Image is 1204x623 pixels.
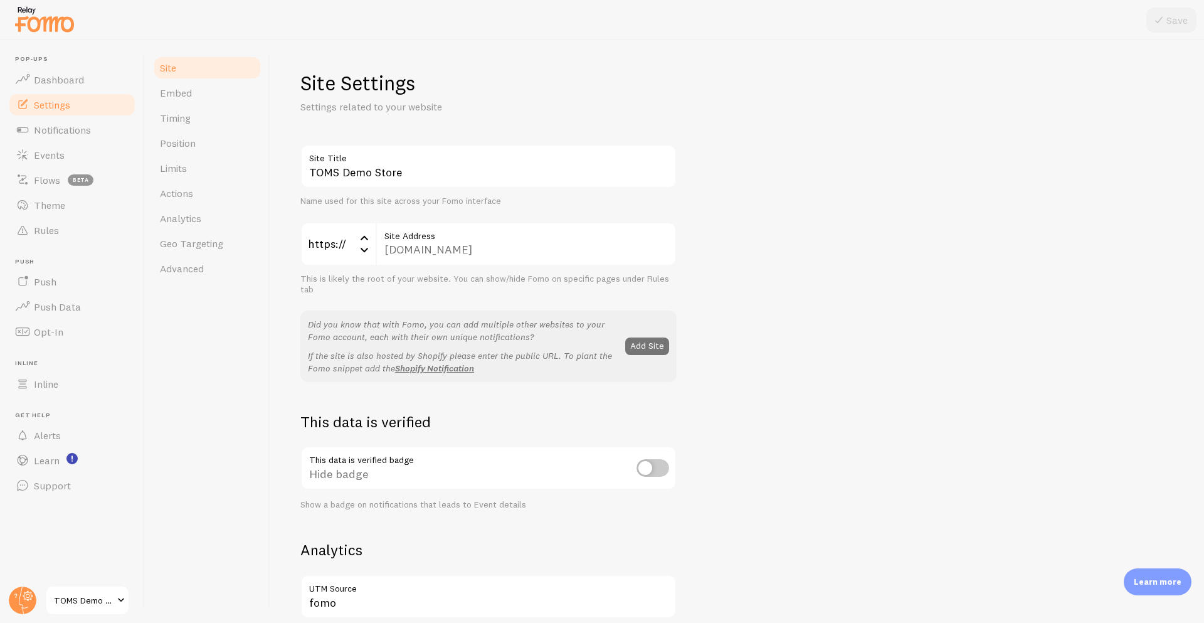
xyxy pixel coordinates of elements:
img: fomo-relay-logo-orange.svg [13,3,76,35]
a: Alerts [8,423,137,448]
p: If the site is also hosted by Shopify please enter the public URL. To plant the Fomo snippet add the [308,349,618,375]
span: Geo Targeting [160,237,223,250]
label: Site Address [376,222,677,243]
span: Settings [34,99,70,111]
span: Notifications [34,124,91,136]
a: Embed [152,80,262,105]
a: Push Data [8,294,137,319]
p: Learn more [1134,576,1181,588]
span: Inline [34,378,58,390]
span: Events [34,149,65,161]
a: Learn [8,448,137,473]
a: Advanced [152,256,262,281]
div: Learn more [1124,568,1191,595]
h2: Analytics [300,540,677,560]
a: Settings [8,92,137,117]
a: Events [8,142,137,168]
a: Position [152,130,262,156]
a: TOMS Demo Store [45,585,130,615]
a: Shopify Notification [395,363,474,374]
span: Embed [160,87,192,99]
a: Support [8,473,137,498]
a: Opt-In [8,319,137,344]
span: Alerts [34,429,61,442]
a: Site [152,55,262,80]
span: Flows [34,174,60,186]
span: TOMS Demo Store [54,593,114,608]
div: Hide badge [300,446,677,492]
p: Did you know that with Fomo, you can add multiple other websites to your Fomo account, each with ... [308,318,618,343]
span: Support [34,479,71,492]
span: Analytics [160,212,201,225]
span: Theme [34,199,65,211]
span: Push Data [34,301,81,313]
a: Geo Targeting [152,231,262,256]
svg: <p>Watch New Feature Tutorials!</p> [66,453,78,464]
span: Push [34,275,56,288]
a: Inline [8,371,137,397]
span: Dashboard [34,73,84,86]
div: Show a badge on notifications that leads to Event details [300,499,677,511]
a: Analytics [152,206,262,231]
span: Timing [160,112,191,124]
span: Rules [34,224,59,237]
span: Limits [160,162,187,174]
span: Advanced [160,262,204,275]
div: This is likely the root of your website. You can show/hide Fomo on specific pages under Rules tab [300,274,677,296]
span: Position [160,137,196,149]
h1: Site Settings [300,70,677,96]
a: Dashboard [8,67,137,92]
a: Actions [152,181,262,206]
span: Push [15,258,137,266]
div: https:// [300,222,376,266]
a: Flows beta [8,168,137,193]
span: Opt-In [34,326,63,338]
span: Get Help [15,412,137,420]
a: Limits [152,156,262,181]
label: Site Title [300,144,677,166]
a: Theme [8,193,137,218]
span: Learn [34,454,60,467]
span: Site [160,61,176,74]
h2: This data is verified [300,412,677,432]
span: beta [68,174,93,186]
label: UTM Source [300,575,677,596]
a: Rules [8,218,137,243]
a: Notifications [8,117,137,142]
span: Actions [160,187,193,200]
span: Pop-ups [15,55,137,63]
div: Name used for this site across your Fomo interface [300,196,677,207]
button: Add Site [625,338,669,355]
a: Push [8,269,137,294]
a: Timing [152,105,262,130]
span: Inline [15,359,137,368]
p: Settings related to your website [300,100,601,114]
